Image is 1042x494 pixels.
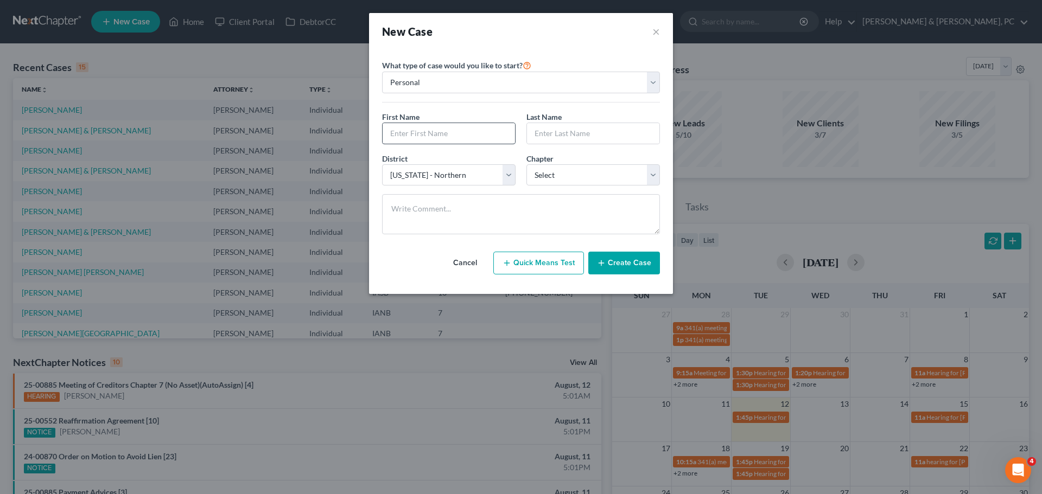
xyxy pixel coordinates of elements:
[383,123,515,144] input: Enter First Name
[652,24,660,39] button: ×
[526,154,554,163] span: Chapter
[1027,457,1036,466] span: 4
[382,154,408,163] span: District
[1005,457,1031,483] iframe: Intercom live chat
[588,252,660,274] button: Create Case
[382,59,531,72] label: What type of case would you like to start?
[382,25,433,38] strong: New Case
[493,252,584,274] button: Quick Means Test
[382,112,420,121] span: First Name
[441,252,489,274] button: Cancel
[526,112,562,121] span: Last Name
[527,123,659,144] input: Enter Last Name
